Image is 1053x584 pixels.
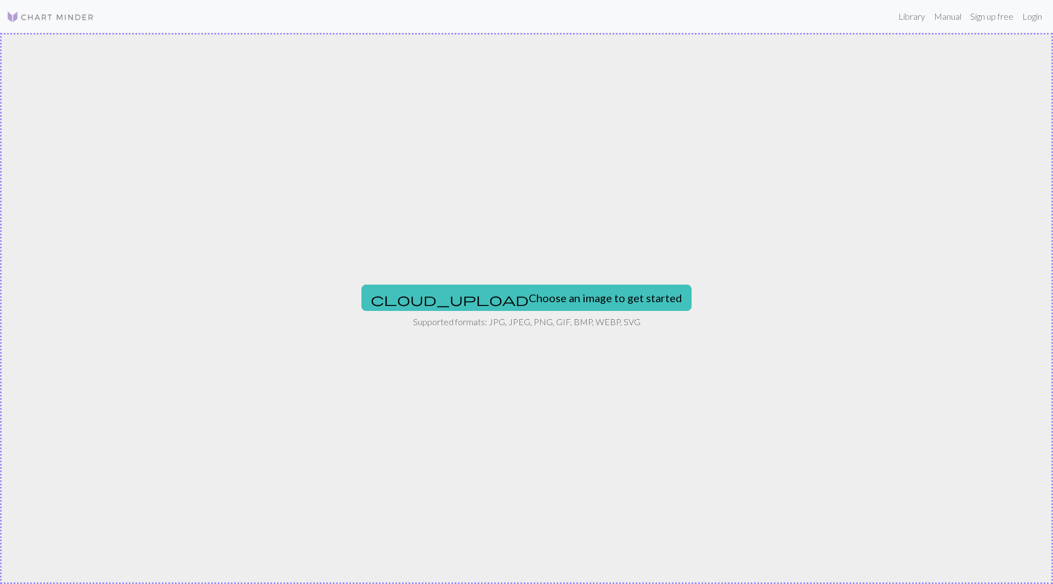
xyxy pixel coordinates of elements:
a: Manual [930,5,966,27]
p: Supported formats: JPG, JPEG, PNG, GIF, BMP, WEBP, SVG [413,315,641,328]
a: Library [894,5,930,27]
button: Choose an image to get started [361,285,692,311]
span: cloud_upload [371,292,529,307]
img: Logo [7,10,94,24]
a: Login [1018,5,1046,27]
a: Sign up free [966,5,1018,27]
